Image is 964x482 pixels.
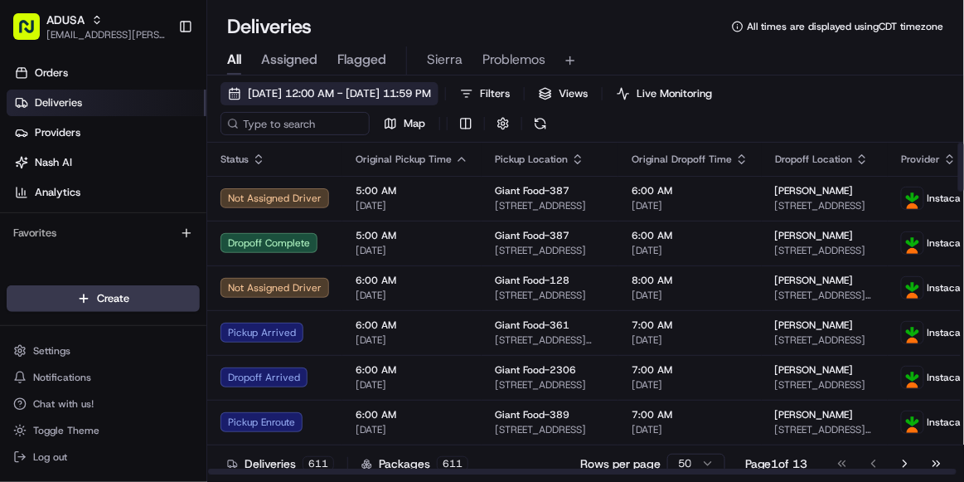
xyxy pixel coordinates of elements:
[133,233,273,263] a: 💻API Documentation
[632,153,732,166] span: Original Dropoff Time
[7,419,200,442] button: Toggle Theme
[495,363,576,377] span: Giant Food-2306
[902,411,923,433] img: profile_instacart_ahold_partner.png
[775,153,852,166] span: Dropoff Location
[902,232,923,254] img: profile_instacart_ahold_partner.png
[632,334,748,347] span: [DATE]
[902,367,923,388] img: profile_instacart_ahold_partner.png
[35,125,80,140] span: Providers
[632,378,748,392] span: [DATE]
[17,241,30,255] div: 📗
[7,60,206,86] a: Orders
[227,13,312,40] h1: Deliveries
[609,82,719,105] button: Live Monitoring
[495,289,605,302] span: [STREET_ADDRESS]
[7,179,206,206] a: Analytics
[35,155,72,170] span: Nash AI
[356,199,468,212] span: [DATE]
[495,334,605,347] span: [STREET_ADDRESS][PERSON_NAME]
[775,334,874,347] span: [STREET_ADDRESS]
[495,199,605,212] span: [STREET_ADDRESS]
[33,240,127,256] span: Knowledge Base
[35,185,80,200] span: Analytics
[7,445,200,469] button: Log out
[33,397,94,411] span: Chat with us!
[7,285,200,312] button: Create
[7,220,200,246] div: Favorites
[10,233,133,263] a: 📗Knowledge Base
[495,244,605,257] span: [STREET_ADDRESS]
[17,16,50,49] img: Nash
[227,50,241,70] span: All
[529,112,552,135] button: Refresh
[7,119,206,146] a: Providers
[356,274,468,287] span: 6:00 AM
[33,371,91,384] span: Notifications
[632,244,748,257] span: [DATE]
[747,20,944,33] span: All times are displayed using CDT timezone
[632,229,748,242] span: 6:00 AM
[775,319,854,332] span: [PERSON_NAME]
[632,184,748,197] span: 6:00 AM
[745,455,808,472] div: Page 1 of 13
[632,289,748,302] span: [DATE]
[356,289,468,302] span: [DATE]
[117,280,201,293] a: Powered byPylon
[7,366,200,389] button: Notifications
[902,277,923,299] img: profile_instacart_ahold_partner.png
[35,66,68,80] span: Orders
[901,153,940,166] span: Provider
[427,50,463,70] span: Sierra
[356,244,468,257] span: [DATE]
[56,174,210,187] div: We're available if you need us!
[220,112,370,135] input: Type to search
[632,199,748,212] span: [DATE]
[356,334,468,347] span: [DATE]
[775,408,854,421] span: [PERSON_NAME]
[17,158,46,187] img: 1736555255976-a54dd68f-1ca7-489b-9aae-adbdc363a1c4
[495,274,569,287] span: Giant Food-128
[33,450,67,464] span: Log out
[902,322,923,343] img: profile_instacart_ahold_partner.png
[7,392,200,416] button: Chat with us!
[495,423,605,436] span: [STREET_ADDRESS]
[157,240,266,256] span: API Documentation
[43,106,274,124] input: Clear
[46,12,85,28] span: ADUSA
[902,187,923,209] img: profile_instacart_ahold_partner.png
[495,378,605,392] span: [STREET_ADDRESS]
[637,86,712,101] span: Live Monitoring
[7,339,200,363] button: Settings
[356,363,468,377] span: 6:00 AM
[453,82,517,105] button: Filters
[775,363,854,377] span: [PERSON_NAME]
[282,163,302,183] button: Start new chat
[227,455,334,472] div: Deliveries
[495,229,569,242] span: Giant Food-387
[7,90,206,116] a: Deliveries
[559,86,588,101] span: Views
[775,423,874,436] span: [STREET_ADDRESS][PERSON_NAME]
[7,7,172,46] button: ADUSA[EMAIL_ADDRESS][PERSON_NAME][DOMAIN_NAME]
[632,408,748,421] span: 7:00 AM
[140,241,153,255] div: 💻
[356,408,468,421] span: 6:00 AM
[356,423,468,436] span: [DATE]
[356,184,468,197] span: 5:00 AM
[261,50,317,70] span: Assigned
[775,378,874,392] span: [STREET_ADDRESS]
[632,274,748,287] span: 8:00 AM
[775,184,854,197] span: [PERSON_NAME]
[220,82,438,105] button: [DATE] 12:00 AM - [DATE] 11:59 PM
[361,455,468,472] div: Packages
[531,82,595,105] button: Views
[33,424,99,437] span: Toggle Theme
[33,344,70,358] span: Settings
[480,86,510,101] span: Filters
[356,229,468,242] span: 5:00 AM
[17,66,302,92] p: Welcome 👋
[775,289,874,302] span: [STREET_ADDRESS][PERSON_NAME][PERSON_NAME]
[482,50,545,70] span: Problemos
[495,153,568,166] span: Pickup Location
[46,28,165,41] button: [EMAIL_ADDRESS][PERSON_NAME][DOMAIN_NAME]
